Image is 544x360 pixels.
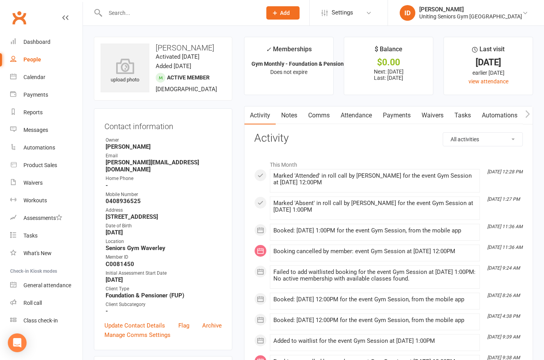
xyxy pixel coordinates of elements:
div: Reports [23,109,43,115]
a: Clubworx [9,8,29,27]
div: Initial Assessment Start Date [106,270,222,277]
div: Email [106,152,222,160]
h3: [PERSON_NAME] [101,43,226,52]
a: Payments [10,86,83,104]
div: Booked: [DATE] 12:00PM for the event Gym Session, from the mobile app [273,296,476,303]
a: Tasks [449,106,476,124]
div: People [23,56,41,63]
li: This Month [254,157,523,169]
div: Location [106,238,222,245]
div: Assessments [23,215,62,221]
h3: Contact information [104,119,222,131]
i: [DATE] 12:28 PM [487,169,522,175]
i: [DATE] 8:26 AM [487,293,520,298]
i: [DATE] 1:27 PM [487,196,520,202]
div: Client Type [106,285,222,293]
strong: [PERSON_NAME] [106,143,222,150]
strong: [DATE] [106,276,222,283]
span: Settings [332,4,353,22]
span: Active member [167,74,210,81]
i: [DATE] 4:38 PM [487,313,520,319]
div: Roll call [23,300,42,306]
div: $ Balance [375,44,402,58]
time: Added [DATE] [156,63,191,70]
span: Does not expire [270,69,307,75]
div: Booking cancelled by member: event Gym Session at [DATE] 12:00PM [273,248,476,255]
div: What's New [23,250,52,256]
strong: - [106,182,222,189]
a: Flag [178,321,189,330]
div: [DATE] [451,58,526,67]
div: [PERSON_NAME] [419,6,522,13]
div: Owner [106,137,222,144]
a: Update Contact Details [104,321,165,330]
strong: [STREET_ADDRESS] [106,213,222,220]
div: Memberships [266,44,312,59]
a: Archive [202,321,222,330]
strong: [PERSON_NAME][EMAIL_ADDRESS][DOMAIN_NAME] [106,159,222,173]
i: [DATE] 11:36 AM [487,224,522,229]
a: Waivers [10,174,83,192]
div: Open Intercom Messenger [8,333,27,352]
a: Roll call [10,294,83,312]
a: Assessments [10,209,83,227]
strong: - [106,308,222,315]
div: Marked 'Attended' in roll call by [PERSON_NAME] for the event Gym Session at [DATE] 12:00PM [273,173,476,186]
div: Tasks [23,232,38,239]
strong: Gym Monthly - Foundation & Pensioner (FUP) [251,61,364,67]
button: Add [266,6,300,20]
strong: Foundation & Pensioner (FUP) [106,292,222,299]
a: Comms [303,106,335,124]
a: Calendar [10,68,83,86]
div: Failed to add waitlisted booking for the event Gym Session at [DATE] 1:00PM: No active membership... [273,269,476,282]
div: Date of Birth [106,222,222,230]
a: Manage Comms Settings [104,330,171,340]
a: Automations [10,139,83,157]
a: Workouts [10,192,83,209]
div: Booked: [DATE] 12:00PM for the event Gym Session, from the mobile app [273,317,476,324]
i: ✓ [266,46,271,53]
div: earlier [DATE] [451,68,526,77]
a: Class kiosk mode [10,312,83,329]
input: Search... [103,7,256,18]
div: Dashboard [23,39,50,45]
div: Automations [23,144,55,151]
div: Product Sales [23,162,57,168]
a: Product Sales [10,157,83,174]
div: Marked 'Absent' in roll call by [PERSON_NAME] for the event Gym Session at [DATE] 1:00PM [273,200,476,213]
strong: Seniors Gym Waverley [106,245,222,252]
a: People [10,51,83,68]
a: Attendance [335,106,377,124]
strong: C0081450 [106,261,222,268]
div: upload photo [101,58,149,84]
i: [DATE] 11:36 AM [487,245,522,250]
a: Notes [276,106,303,124]
div: Class check-in [23,317,58,324]
div: Payments [23,92,48,98]
div: Messages [23,127,48,133]
a: Dashboard [10,33,83,51]
div: Calendar [23,74,45,80]
div: Waivers [23,180,43,186]
div: Added to waitlist for the event Gym Session at [DATE] 1:00PM [273,338,476,344]
strong: [DATE] [106,229,222,236]
span: [DEMOGRAPHIC_DATA] [156,86,217,93]
div: Uniting Seniors Gym [GEOGRAPHIC_DATA] [419,13,522,20]
time: Activated [DATE] [156,53,199,60]
div: Address [106,207,222,214]
div: $0.00 [351,58,426,67]
div: Booked: [DATE] 1:00PM for the event Gym Session, from the mobile app [273,227,476,234]
a: General attendance kiosk mode [10,277,83,294]
strong: 0408936525 [106,198,222,205]
div: Member ID [106,254,222,261]
div: Client Subcategory [106,301,222,308]
a: Payments [377,106,416,124]
a: Automations [476,106,523,124]
div: Workouts [23,197,47,203]
a: Tasks [10,227,83,245]
p: Next: [DATE] Last: [DATE] [351,68,426,81]
div: Mobile Number [106,191,222,198]
a: What's New [10,245,83,262]
h3: Activity [254,132,523,144]
a: Messages [10,121,83,139]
